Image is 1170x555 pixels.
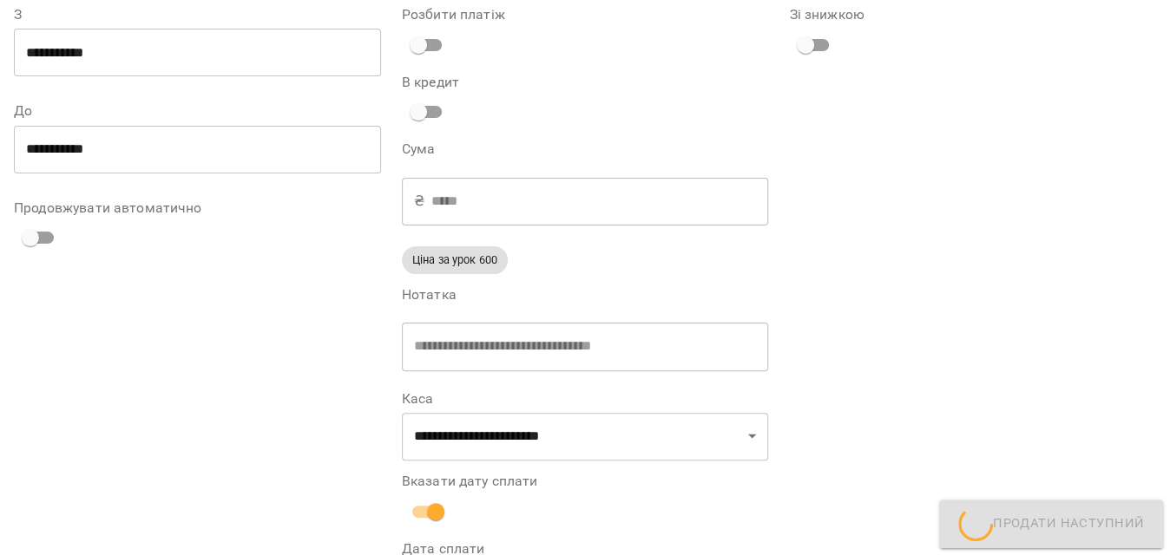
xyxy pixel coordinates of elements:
[402,288,769,302] label: Нотатка
[14,8,381,22] label: З
[402,251,508,268] span: Ціна за урок 600
[402,142,769,156] label: Сума
[402,8,769,22] label: Розбити платіж
[414,191,424,212] p: ₴
[402,75,769,89] label: В кредит
[14,104,381,118] label: До
[789,8,1156,22] label: Зі знижкою
[14,201,381,215] label: Продовжувати автоматично
[402,392,769,406] label: Каса
[402,474,769,488] label: Вказати дату сплати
